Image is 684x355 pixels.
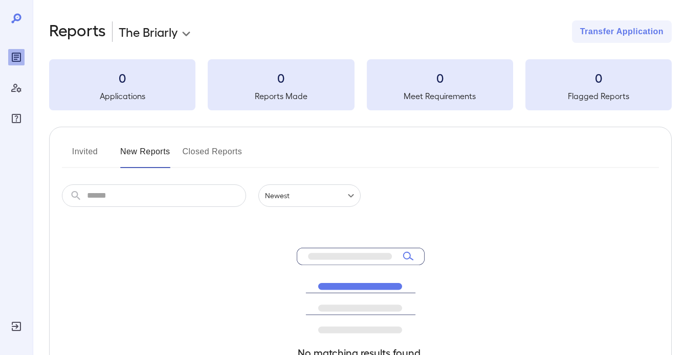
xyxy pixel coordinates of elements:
h3: 0 [49,69,195,86]
h5: Flagged Reports [525,90,672,102]
button: Invited [62,144,108,168]
div: Reports [8,49,25,65]
h3: 0 [208,69,354,86]
summary: 0Applications0Reports Made0Meet Requirements0Flagged Reports [49,59,672,110]
h5: Applications [49,90,195,102]
div: Manage Users [8,80,25,96]
h3: 0 [367,69,513,86]
p: The Briarly [119,23,178,40]
div: FAQ [8,110,25,127]
h3: 0 [525,69,672,86]
div: Log Out [8,318,25,335]
h2: Reports [49,20,106,43]
div: Newest [258,184,361,207]
button: Transfer Application [572,20,672,43]
button: Closed Reports [183,144,242,168]
h5: Reports Made [208,90,354,102]
h5: Meet Requirements [367,90,513,102]
button: New Reports [120,144,170,168]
